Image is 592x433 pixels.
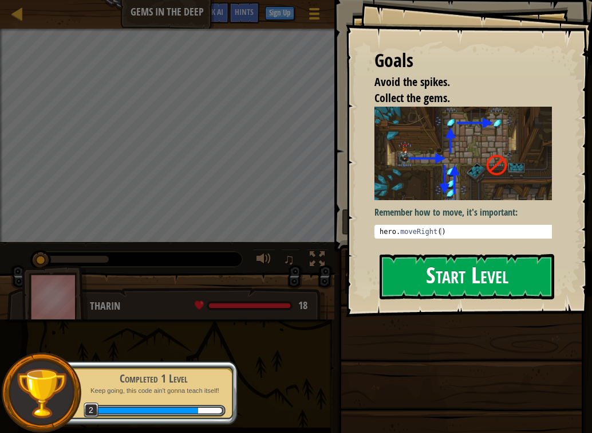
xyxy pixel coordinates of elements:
div: Tharin [90,299,316,314]
button: Show game menu [300,2,329,29]
span: Hints [235,6,254,17]
span: Avoid the spikes. [374,74,450,89]
button: ♫ [281,249,301,272]
span: Collect the gems. [374,90,450,106]
button: Ask AI [198,2,229,24]
img: thang_avatar_frame.png [22,265,88,329]
button: Start Level [380,254,554,299]
li: Collect the gems. [360,90,549,107]
p: Keep going, this code ain't gonna teach itself! [81,387,226,395]
button: Adjust volume [252,249,275,272]
p: Remember how to move, it's important: [374,206,561,219]
span: 2 [84,403,99,418]
button: Run [342,209,578,235]
span: Ask AI [204,6,223,17]
li: Avoid the spikes. [360,74,549,91]
button: Toggle fullscreen [306,249,329,272]
img: Gems in the deep [374,107,561,200]
span: ♫ [283,251,295,268]
button: Sign Up [265,6,294,20]
img: trophy.png [15,367,68,419]
div: Completed 1 Level [81,370,226,387]
div: Goals [374,48,552,74]
div: health: 18 / 18 [195,301,307,311]
img: portrait.png [345,262,367,284]
span: 18 [298,298,307,313]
